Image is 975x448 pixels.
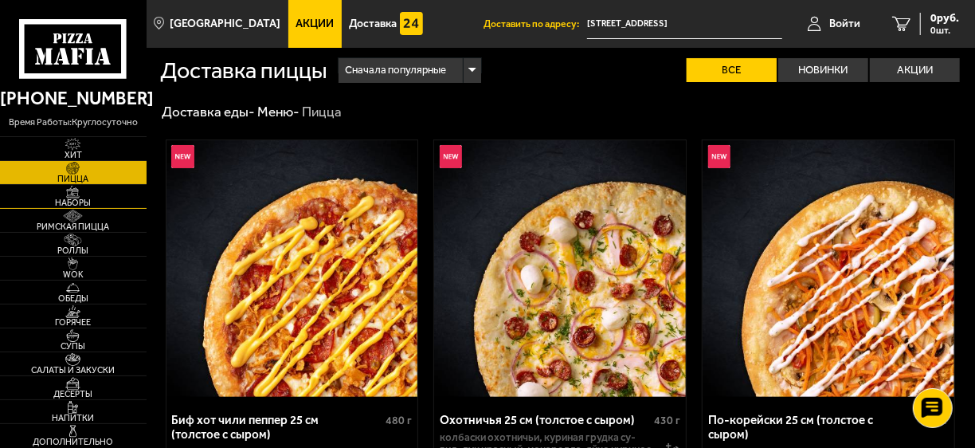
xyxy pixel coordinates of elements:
img: Охотничья 25 см (толстое с сыром) [434,140,686,397]
span: 0 руб. [930,13,959,24]
span: Акции [296,18,334,29]
img: Новинка [440,145,463,168]
label: Новинки [778,58,868,81]
a: НовинкаБиф хот чили пеппер 25 см (толстое с сыром) [166,140,418,397]
div: Охотничья 25 см (толстое с сыром) [440,413,650,427]
div: Биф хот чили пеппер 25 см (толстое с сыром) [171,413,382,442]
span: [GEOGRAPHIC_DATA] [170,18,280,29]
img: По-корейски 25 см (толстое с сыром) [703,140,954,397]
span: 480 г [386,414,413,427]
a: Меню- [257,104,300,120]
span: Доставить по адресу: [484,19,587,29]
div: Пицца [302,103,342,120]
span: Войти [829,18,860,29]
span: Лермонтовский проспект, 37 [587,10,782,39]
img: Новинка [171,145,194,168]
img: 15daf4d41897b9f0e9f617042186c801.svg [400,12,423,35]
a: НовинкаПо-корейски 25 см (толстое с сыром) [703,140,954,397]
label: Акции [870,58,960,81]
div: По-корейски 25 см (толстое с сыром) [708,413,918,442]
img: Биф хот чили пеппер 25 см (толстое с сыром) [166,140,418,397]
span: 430 г [654,414,680,427]
a: НовинкаОхотничья 25 см (толстое с сыром) [434,140,686,397]
label: Все [687,58,777,81]
input: Ваш адрес доставки [587,10,782,39]
img: Новинка [708,145,731,168]
h1: Доставка пиццы [160,59,327,82]
a: Доставка еды- [162,104,255,120]
span: Сначала популярные [345,56,446,84]
span: 0 шт. [930,26,959,35]
span: Доставка [349,18,397,29]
